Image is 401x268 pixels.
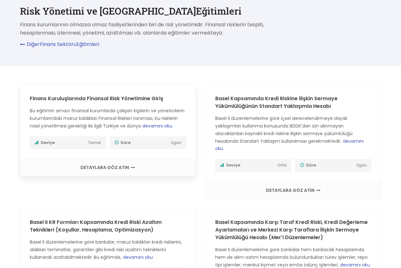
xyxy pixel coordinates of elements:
[215,115,364,152] span: Basel II düzenlemelerine göre içsel derecelendirmeye dayalı yaklaşımları kullanma konusunda BDDK'...
[356,162,367,169] span: 2 gün
[30,239,182,260] span: Basel II düzenlemelerine göre bankalar, maruz kaldıkları kredi risklerini, aldıkları teminatlar, ...
[123,254,153,260] span: devamını oku
[88,140,101,146] span: Temel
[300,162,355,169] span: Süre
[35,140,87,146] span: Seviye
[142,123,172,129] span: devamını oku
[215,246,370,268] span: Basel II düzenlemelerine göre bankalar hem bankacılık hesaplarında hem de alım-satım hesaplarında...
[114,140,169,146] span: Süre
[215,95,338,110] a: Basel Kapsamında Kredi Riskine İlişkin Sermaye Yükümlülüğünün Standart Yaklaşımla Hesabı
[20,21,297,37] p: Finans kurumlarının olmazsa olmaz faaliyetlerinden biri de risk yönetimidir. Finansal risklerin t...
[215,219,368,241] a: Basel Kapsamında Karşı Taraf Kredi Riski, Kredi Değerleme Ayarlamaları ve Merkezi Karşı Taraflara...
[220,162,276,169] span: Seviye
[212,188,375,193] a: DETAYLARA GÖZ ATIN
[171,140,181,146] span: 2 gün
[340,262,370,268] span: devamını oku
[30,219,162,233] a: Basel II KR Formları Kapsamında Kredi Riski Azaltım Teknikleri (Koşullar, Hesaplama, Optimizasyon)
[30,108,184,129] span: Bu eğitimin amacı finansal kurumlarda çalışan kişilerin ve yöneticilerin kurumlarındaki maruz kal...
[20,42,99,47] a: DiğerFinans SektörüEğitimleri
[30,95,163,102] a: Finans Kuruluşlarında Finansal Risk Yönetimine Giriş
[27,165,189,170] a: DETAYLARA GÖZ ATIN
[20,6,297,16] h1: Risk Yönetimi ve [GEOGRAPHIC_DATA] Eğitimleri
[277,162,287,169] span: Orta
